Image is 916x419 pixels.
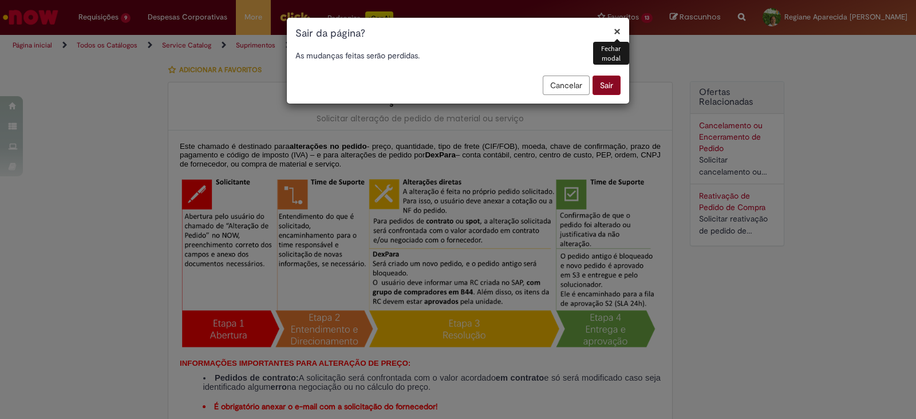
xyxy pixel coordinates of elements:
h1: Sair da página? [295,26,621,41]
button: Cancelar [543,76,590,95]
p: As mudanças feitas serão perdidas. [295,50,621,61]
button: Sair [593,76,621,95]
button: Fechar modal [614,25,621,37]
div: Fechar modal [593,42,629,65]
